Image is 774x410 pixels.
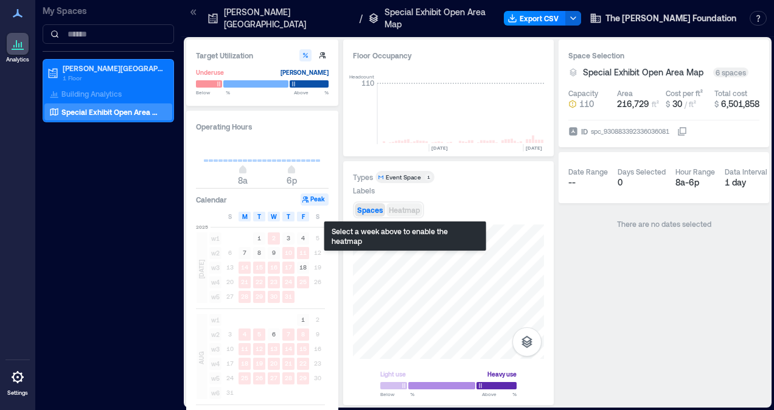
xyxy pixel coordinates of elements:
[257,249,261,256] text: 8
[617,88,633,98] div: Area
[243,330,246,338] text: 4
[666,88,703,98] div: Cost per ft²
[301,193,329,206] button: Peak
[270,293,277,300] text: 30
[389,206,420,214] span: Heatmap
[242,212,248,221] span: M
[256,345,263,352] text: 12
[385,6,490,30] p: Special Exhibit Open Area Map
[241,360,248,367] text: 18
[299,278,307,285] text: 25
[299,263,307,271] text: 18
[482,391,517,398] span: Above %
[431,145,448,151] text: [DATE]
[360,12,363,24] p: /
[61,107,162,117] p: Special Exhibit Open Area Map
[355,203,385,217] button: Spaces
[257,212,261,221] span: T
[294,89,329,96] span: Above %
[605,12,736,24] span: The [PERSON_NAME] Foundation
[224,6,355,30] p: [PERSON_NAME][GEOGRAPHIC_DATA]
[579,98,594,110] span: 110
[287,330,290,338] text: 7
[257,234,261,241] text: 1
[2,29,33,67] a: Analytics
[617,99,649,109] span: 216,729
[568,88,598,98] div: Capacity
[487,368,517,380] div: Heavy use
[586,9,740,28] button: The [PERSON_NAME] Foundation
[209,328,221,341] span: w2
[617,220,711,228] span: There are no dates selected
[316,212,319,221] span: S
[241,278,248,285] text: 21
[285,360,292,367] text: 21
[61,89,122,99] p: Building Analytics
[63,63,165,73] p: [PERSON_NAME][GEOGRAPHIC_DATA]
[721,99,759,109] span: 6,501,858
[353,49,544,61] div: Floor Occupancy
[725,167,767,176] div: Data Interval
[7,389,28,397] p: Settings
[380,368,406,380] div: Light use
[666,100,670,108] span: $
[256,263,263,271] text: 15
[568,177,576,187] span: --
[299,360,307,367] text: 22
[583,66,703,78] span: Special Exhibit Open Area Map
[285,263,292,271] text: 17
[590,125,671,137] div: spc_930883392336036081
[243,249,246,256] text: 7
[197,260,206,279] span: [DATE]
[287,234,290,241] text: 3
[197,352,206,364] span: AUG
[209,262,221,274] span: w3
[272,249,276,256] text: 9
[299,374,307,381] text: 29
[270,278,277,285] text: 23
[568,49,759,61] h3: Space Selection
[685,100,696,108] span: / ft²
[714,88,747,98] div: Total cost
[618,176,666,189] div: 0
[256,278,263,285] text: 22
[353,172,373,182] div: Types
[504,11,566,26] button: Export CSV
[3,363,32,400] a: Settings
[526,145,542,151] text: [DATE]
[256,293,263,300] text: 29
[270,345,277,352] text: 13
[285,293,292,300] text: 31
[241,293,248,300] text: 28
[618,167,666,176] div: Days Selected
[209,276,221,288] span: w4
[302,212,305,221] span: F
[196,193,227,206] h3: Calendar
[209,291,221,303] span: w5
[281,66,329,78] div: [PERSON_NAME]
[285,374,292,381] text: 28
[725,176,767,189] div: 1 day
[675,167,715,176] div: Hour Range
[209,372,221,384] span: w5
[357,206,383,214] span: Spaces
[256,360,263,367] text: 19
[299,249,307,256] text: 11
[196,49,329,61] h3: Target Utilization
[714,100,719,108] span: $
[713,68,748,77] div: 6 spaces
[196,120,329,133] h3: Operating Hours
[228,212,232,221] span: S
[209,247,221,259] span: w2
[271,212,277,221] span: W
[209,232,221,245] span: w1
[287,212,290,221] span: T
[238,175,248,186] span: 8a
[272,330,276,338] text: 6
[209,314,221,326] span: w1
[299,345,307,352] text: 15
[196,66,224,78] div: Underuse
[380,391,414,398] span: Below %
[196,89,230,96] span: Below %
[241,374,248,381] text: 25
